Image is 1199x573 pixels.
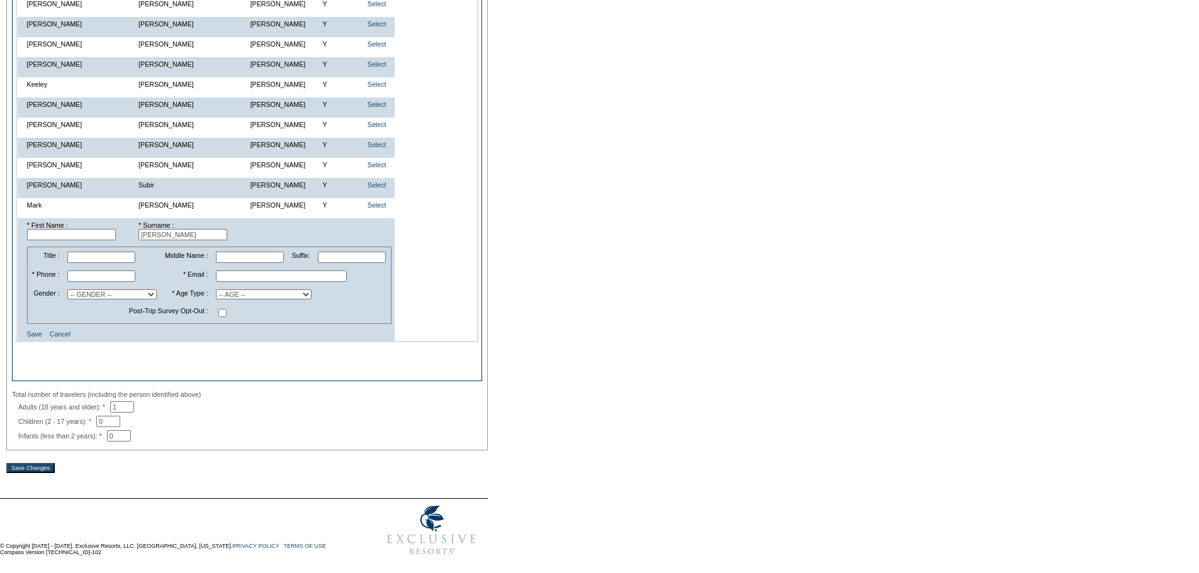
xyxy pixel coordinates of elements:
[27,330,42,338] a: Save
[368,40,386,48] a: Select
[319,77,360,91] td: Y
[135,158,247,172] td: [PERSON_NAME]
[319,118,360,131] td: Y
[368,121,386,128] a: Select
[18,418,96,425] span: Children (2 - 17 years): *
[29,248,63,266] td: Title :
[161,286,211,303] td: * Age Type :
[135,178,247,192] td: Subir
[135,97,247,111] td: [PERSON_NAME]
[135,57,247,71] td: [PERSON_NAME]
[18,403,110,411] span: Adults (18 years and older): *
[284,543,327,549] a: TERMS OF USE
[247,158,320,172] td: [PERSON_NAME]
[232,543,279,549] a: PRIVACY POLICY
[135,138,247,152] td: [PERSON_NAME]
[319,158,360,172] td: Y
[247,118,320,131] td: [PERSON_NAME]
[135,77,247,91] td: [PERSON_NAME]
[24,198,136,212] td: Mark
[24,97,136,111] td: [PERSON_NAME]
[24,158,136,172] td: [PERSON_NAME]
[135,17,247,31] td: [PERSON_NAME]
[24,138,136,152] td: [PERSON_NAME]
[247,37,320,51] td: [PERSON_NAME]
[368,141,386,148] a: Select
[50,330,70,338] a: Cancel
[24,178,136,192] td: [PERSON_NAME]
[368,181,386,189] a: Select
[24,77,136,91] td: Keeley
[368,20,386,28] a: Select
[247,77,320,91] td: [PERSON_NAME]
[29,304,211,322] td: Post-Trip Survey Opt-Out :
[24,37,136,51] td: [PERSON_NAME]
[24,218,136,243] td: * First Name :
[135,118,247,131] td: [PERSON_NAME]
[135,198,247,212] td: [PERSON_NAME]
[161,248,211,266] td: Middle Name :
[319,178,360,192] td: Y
[368,101,386,108] a: Select
[24,57,136,71] td: [PERSON_NAME]
[135,37,247,51] td: [PERSON_NAME]
[247,97,320,111] td: [PERSON_NAME]
[319,198,360,212] td: Y
[6,463,55,473] input: Save Changes
[12,391,482,398] div: Total number of travelers (including the person identified above)
[319,97,360,111] td: Y
[368,81,386,88] a: Select
[161,267,211,285] td: * Email :
[288,248,313,266] td: Suffix:
[247,17,320,31] td: [PERSON_NAME]
[247,57,320,71] td: [PERSON_NAME]
[247,178,320,192] td: [PERSON_NAME]
[375,499,488,562] img: Exclusive Resorts
[247,138,320,152] td: [PERSON_NAME]
[368,161,386,169] a: Select
[24,118,136,131] td: [PERSON_NAME]
[29,286,63,303] td: Gender :
[319,17,360,31] td: Y
[247,198,320,212] td: [PERSON_NAME]
[24,17,136,31] td: [PERSON_NAME]
[368,201,386,209] a: Select
[135,218,247,243] td: * Surname :
[319,138,360,152] td: Y
[18,432,107,440] span: Infants (less than 2 years): *
[29,267,63,285] td: * Phone :
[368,60,386,68] a: Select
[319,37,360,51] td: Y
[319,57,360,71] td: Y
